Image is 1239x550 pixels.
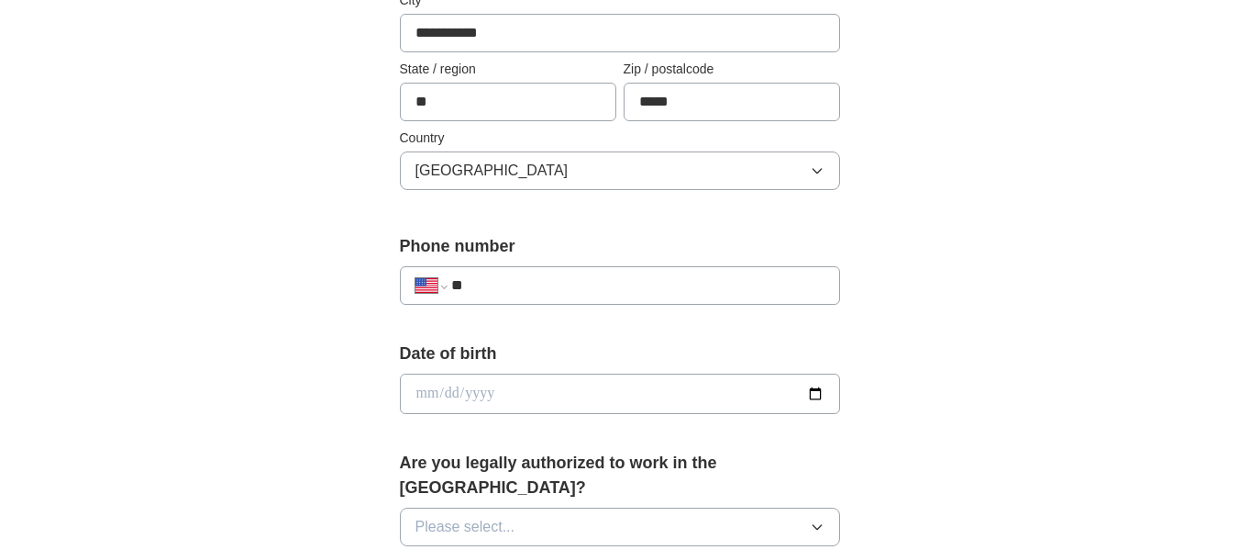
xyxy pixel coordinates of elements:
label: Date of birth [400,342,840,366]
label: State / region [400,60,616,79]
label: Country [400,129,840,148]
span: Please select... [415,516,515,538]
button: Please select... [400,508,840,546]
label: Zip / postalcode [624,60,840,79]
button: [GEOGRAPHIC_DATA] [400,152,840,190]
label: Phone number [400,234,840,259]
span: [GEOGRAPHIC_DATA] [415,160,569,182]
label: Are you legally authorized to work in the [GEOGRAPHIC_DATA]? [400,451,840,500]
